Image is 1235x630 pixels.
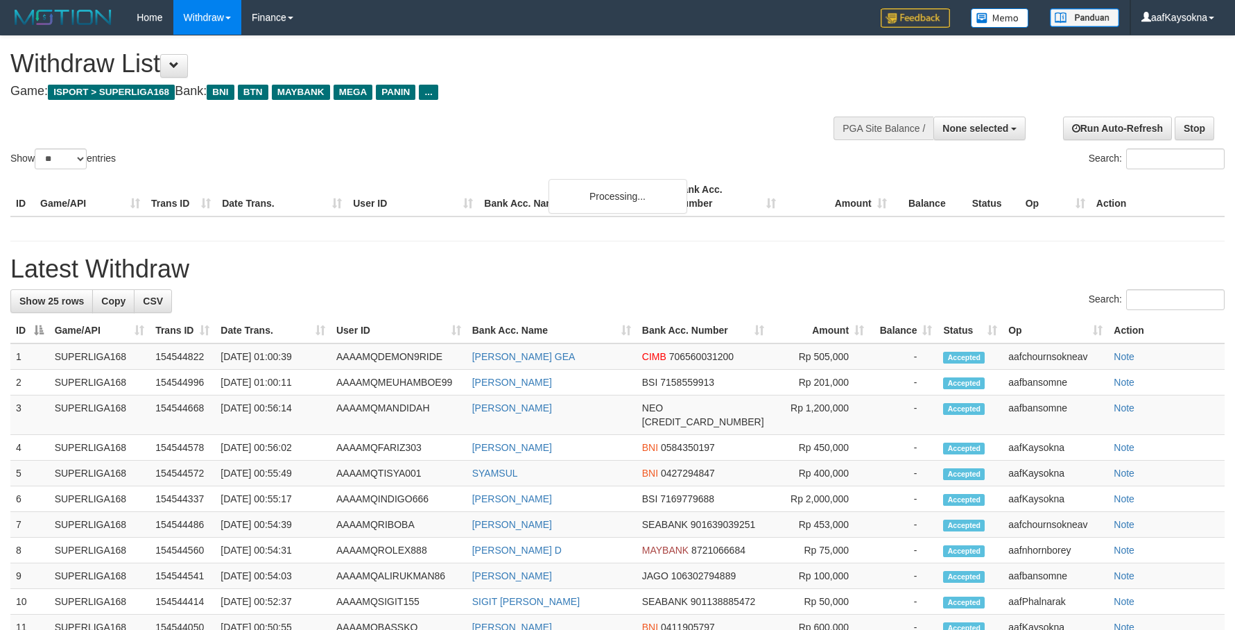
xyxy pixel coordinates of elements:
td: [DATE] 00:52:37 [215,589,331,615]
td: aafKaysokna [1003,461,1108,486]
span: Accepted [943,597,985,608]
span: BSI [642,493,658,504]
span: Copy 901639039251 to clipboard [691,519,755,530]
span: SEABANK [642,596,688,607]
span: Copy 7169779688 to clipboard [660,493,714,504]
td: 4 [10,435,49,461]
span: Copy 106302794889 to clipboard [671,570,736,581]
th: Status [967,177,1020,216]
td: 3 [10,395,49,435]
td: [DATE] 00:54:03 [215,563,331,589]
h1: Latest Withdraw [10,255,1225,283]
td: [DATE] 00:56:14 [215,395,331,435]
td: 8 [10,538,49,563]
span: Copy [101,296,126,307]
span: Accepted [943,443,985,454]
th: Action [1108,318,1225,343]
td: - [870,435,938,461]
span: ISPORT > SUPERLIGA168 [48,85,175,100]
td: SUPERLIGA168 [49,370,150,395]
span: JAGO [642,570,668,581]
span: Copy 5859458202235785 to clipboard [642,416,764,427]
a: SIGIT [PERSON_NAME] [472,596,580,607]
td: SUPERLIGA168 [49,343,150,370]
td: Rp 100,000 [770,563,870,589]
div: PGA Site Balance / [834,117,933,140]
td: 154544541 [150,563,215,589]
td: [DATE] 00:56:02 [215,435,331,461]
td: 9 [10,563,49,589]
th: Op [1020,177,1091,216]
td: - [870,461,938,486]
td: 154544996 [150,370,215,395]
img: panduan.png [1050,8,1119,27]
a: Note [1114,570,1134,581]
span: BTN [238,85,268,100]
td: 154544337 [150,486,215,512]
h4: Game: Bank: [10,85,809,99]
th: ID [10,177,35,216]
td: [DATE] 00:54:39 [215,512,331,538]
img: Button%20Memo.svg [971,8,1029,28]
td: Rp 2,000,000 [770,486,870,512]
th: Op: activate to sort column ascending [1003,318,1108,343]
th: Trans ID [146,177,216,216]
a: Note [1114,442,1134,453]
input: Search: [1126,289,1225,310]
a: Stop [1175,117,1214,140]
span: MAYBANK [642,545,689,556]
span: Accepted [943,520,985,531]
td: AAAAMQMEUHAMBOE99 [331,370,467,395]
a: Note [1114,519,1134,530]
span: Copy 7158559913 to clipboard [660,377,714,388]
td: 6 [10,486,49,512]
a: Note [1114,545,1134,556]
a: Show 25 rows [10,289,93,313]
th: Balance: activate to sort column ascending [870,318,938,343]
h1: Withdraw List [10,50,809,78]
td: - [870,563,938,589]
span: Accepted [943,468,985,480]
td: 154544414 [150,589,215,615]
a: [PERSON_NAME] [472,377,552,388]
span: BNI [642,442,658,453]
label: Search: [1089,289,1225,310]
td: 5 [10,461,49,486]
th: Bank Acc. Name: activate to sort column ascending [467,318,637,343]
a: Note [1114,402,1134,414]
td: 1 [10,343,49,370]
span: BNI [642,468,658,479]
span: Copy 901138885472 to clipboard [691,596,755,607]
a: [PERSON_NAME] [472,493,552,504]
th: Amount [781,177,892,216]
td: aafbansomne [1003,563,1108,589]
td: [DATE] 00:55:17 [215,486,331,512]
th: Balance [892,177,967,216]
th: Trans ID: activate to sort column ascending [150,318,215,343]
th: Action [1091,177,1225,216]
a: Note [1114,351,1134,362]
span: PANIN [376,85,415,100]
th: Bank Acc. Name [478,177,670,216]
img: MOTION_logo.png [10,7,116,28]
span: Accepted [943,545,985,557]
th: User ID [347,177,478,216]
span: Accepted [943,494,985,506]
td: aafchournsokneav [1003,512,1108,538]
td: aafbansomne [1003,370,1108,395]
td: 154544668 [150,395,215,435]
th: Bank Acc. Number: activate to sort column ascending [637,318,770,343]
td: AAAAMQFARIZ303 [331,435,467,461]
img: Feedback.jpg [881,8,950,28]
a: Note [1114,493,1134,504]
div: Processing... [549,179,687,214]
td: Rp 50,000 [770,589,870,615]
span: MAYBANK [272,85,330,100]
td: - [870,486,938,512]
td: Rp 400,000 [770,461,870,486]
button: None selected [933,117,1026,140]
span: Show 25 rows [19,296,84,307]
th: Status: activate to sort column ascending [938,318,1003,343]
span: Copy 0427294847 to clipboard [661,468,715,479]
td: 154544578 [150,435,215,461]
